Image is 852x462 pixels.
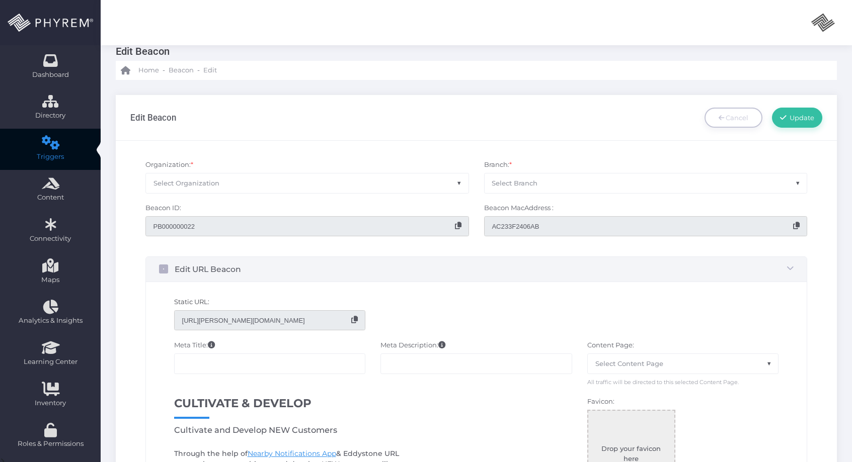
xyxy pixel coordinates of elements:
label: Branch: [484,160,512,170]
label: Meta Title: [174,340,215,350]
span: Connectivity [7,234,94,244]
i: You cannot update Beacon MacAddress. Click to Copy to Clipboard. [793,222,800,229]
span: All traffic will be directed to this selected Content Page. [587,374,739,387]
label: Organization: [145,160,193,170]
span: Cancel [726,114,748,122]
span: Select Content Page [595,359,663,367]
label: Content Page: [587,340,634,350]
span: Directory [7,111,94,121]
span: Analytics & Insights [7,316,94,326]
a: Beacon [169,61,194,80]
a: Nearby Notifications App [248,449,336,458]
i: You cannot update Static URL. Click to Copy to Clipboard. [351,316,358,323]
h3: Edit Beacon [130,113,176,123]
span: Select Branch [492,179,537,187]
li: - [196,65,201,75]
span: Roles & Permissions [7,439,94,449]
input: You cannot update Static URL. Click to Copy to Clipboard. [174,310,366,330]
span: Beacon [169,65,194,75]
b: CULTIVATE & DEVELOP [174,396,312,410]
span: Select Organization [153,179,219,187]
span: Learning Center [7,357,94,367]
i: You cannot update Beacon ID. Click to Copy to Clipboard. [455,222,461,229]
a: Home [121,61,159,80]
span: Inventory [7,398,94,408]
label: Favicon: [587,397,614,407]
label: Beacon ID: [145,203,181,213]
h3: Edit Beacon [116,42,829,61]
span: Edit [203,65,217,75]
span: Edit URL Beacon [175,263,787,275]
span: Content [7,193,94,203]
label: Static URL: [174,297,209,307]
a: Edit [203,61,217,80]
span: Home [138,65,159,75]
span: Update [787,114,815,122]
label: Beacon MacAddress : [484,203,554,213]
a: Update [772,108,822,128]
input: You cannot update Beacon ID. Click to Copy to Clipboard. [145,216,469,236]
li: - [161,65,167,75]
a: Cancel [705,108,762,128]
span: Maps [41,275,59,285]
h5: Cultivate and Develop NEW Customers [174,425,580,435]
span: Dashboard [32,70,69,80]
label: Meta Description: [380,340,445,350]
input: You cannot update Beacon MacAddress. Click to Copy to Clipboard. [484,216,808,236]
span: Triggers [7,152,94,162]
